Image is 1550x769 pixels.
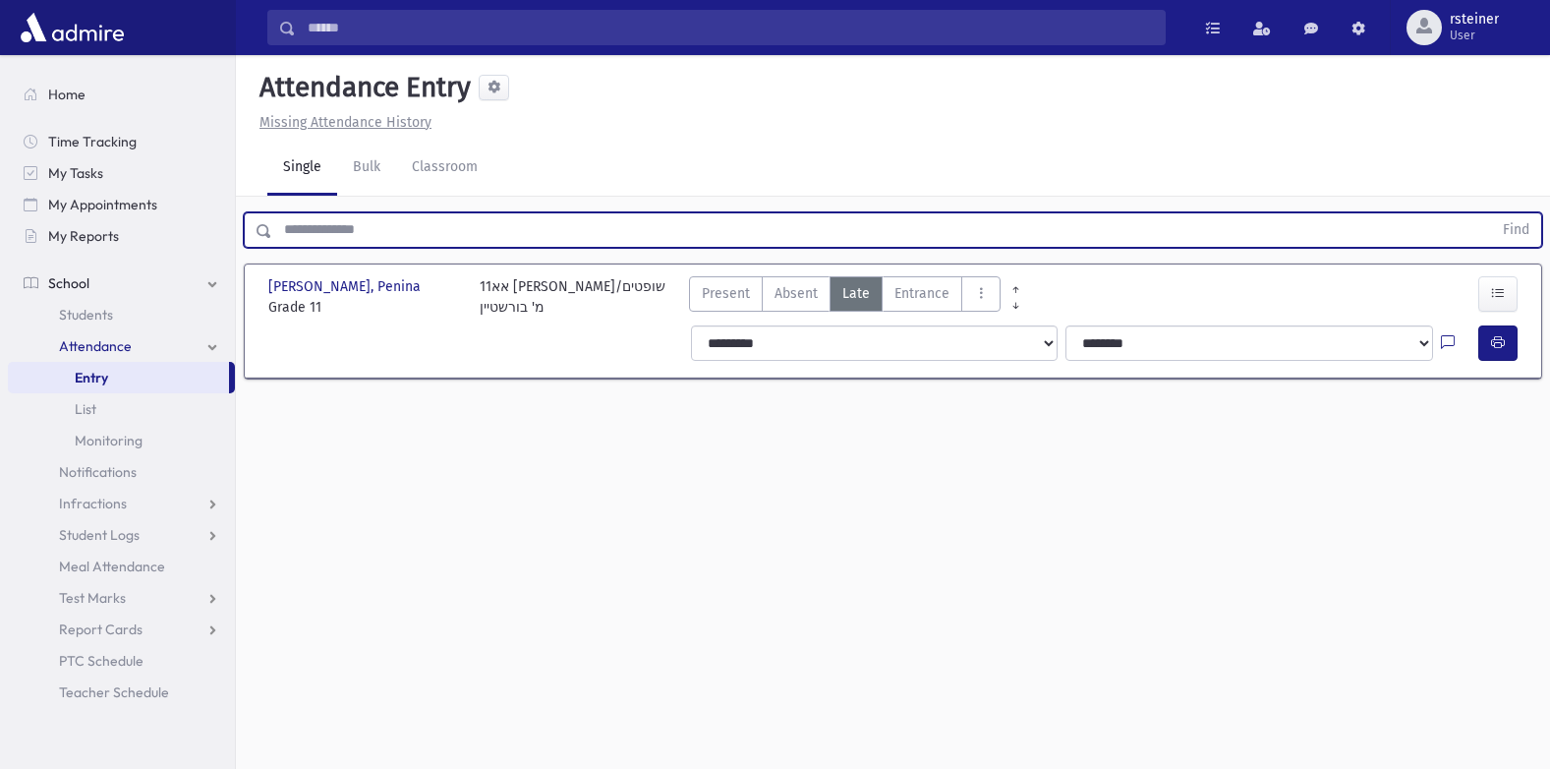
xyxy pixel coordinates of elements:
span: My Appointments [48,196,157,213]
a: PTC Schedule [8,645,235,677]
div: AttTypes [689,276,1001,318]
span: My Tasks [48,164,103,182]
span: Entrance [894,283,949,304]
span: Report Cards [59,621,143,638]
a: Notifications [8,456,235,488]
a: Teacher Schedule [8,677,235,708]
a: Attendance [8,330,235,362]
a: Entry [8,362,229,393]
span: Students [59,306,113,324]
span: Notifications [59,463,137,481]
a: Missing Attendance History [252,114,431,131]
span: My Reports [48,227,119,245]
span: List [75,400,96,418]
a: Student Logs [8,519,235,551]
span: Student Logs [59,526,140,544]
span: Teacher Schedule [59,683,169,701]
span: Entry [75,369,108,386]
div: אא11 [PERSON_NAME]/שופטים מ' בורשטיין [480,276,665,318]
span: Absent [775,283,818,304]
span: Attendance [59,337,132,355]
a: Single [267,141,337,196]
span: Monitoring [75,432,143,449]
a: My Appointments [8,189,235,220]
a: Classroom [396,141,493,196]
button: Find [1491,213,1541,247]
a: School [8,267,235,299]
span: Home [48,86,86,103]
span: rsteiner [1450,12,1499,28]
span: Infractions [59,495,127,512]
a: Report Cards [8,614,235,645]
u: Missing Attendance History [259,114,431,131]
span: Present [702,283,750,304]
a: Students [8,299,235,330]
span: Meal Attendance [59,558,165,575]
a: Infractions [8,488,235,519]
a: Test Marks [8,582,235,614]
a: Bulk [337,141,396,196]
img: AdmirePro [16,8,129,47]
a: Home [8,79,235,110]
a: Time Tracking [8,126,235,157]
span: Test Marks [59,589,126,607]
a: My Reports [8,220,235,252]
a: My Tasks [8,157,235,189]
a: List [8,393,235,425]
span: PTC Schedule [59,652,144,670]
span: Late [842,283,870,304]
span: Grade 11 [268,297,460,318]
input: Search [296,10,1165,45]
span: Time Tracking [48,133,137,150]
h5: Attendance Entry [252,71,471,104]
span: School [48,274,89,292]
span: User [1450,28,1499,43]
span: [PERSON_NAME], Penina [268,276,425,297]
a: Monitoring [8,425,235,456]
a: Meal Attendance [8,551,235,582]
